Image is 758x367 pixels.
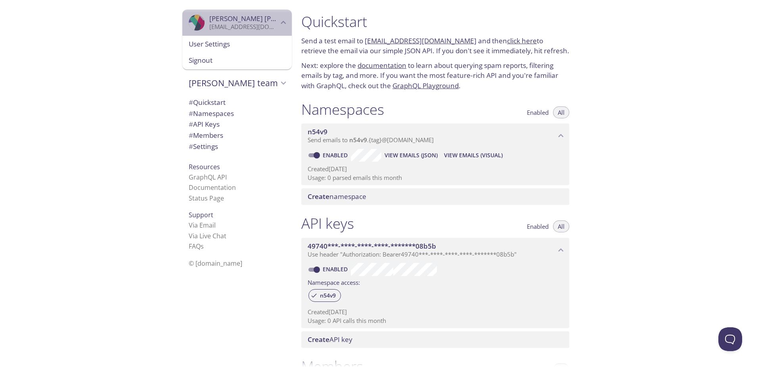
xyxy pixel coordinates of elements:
a: click here [507,36,537,45]
div: n54v9 namespace [301,124,569,148]
h1: Quickstart [301,13,569,31]
span: API key [308,335,352,344]
div: Create API Key [301,331,569,348]
h1: Namespaces [301,100,384,118]
div: Quickstart [182,97,292,108]
p: Created [DATE] [308,308,563,316]
div: John Luther Dela Cruz [182,10,292,36]
span: Support [189,211,213,219]
a: [EMAIL_ADDRESS][DOMAIN_NAME] [365,36,477,45]
span: [PERSON_NAME] team [189,77,278,89]
span: n54v9 [349,136,367,144]
a: Documentation [189,183,236,192]
p: Usage: 0 parsed emails this month [308,174,563,182]
span: User Settings [189,39,285,49]
a: Enabled [322,151,351,159]
div: Create namespace [301,188,569,205]
span: s [201,242,204,251]
a: Via Email [189,221,216,230]
span: API Keys [189,120,220,129]
span: Settings [189,142,218,151]
span: View Emails (JSON) [385,151,438,160]
button: All [553,220,569,232]
span: # [189,142,193,151]
div: John Luther's team [182,73,292,93]
button: View Emails (JSON) [381,149,441,162]
a: FAQ [189,242,204,251]
a: Via Live Chat [189,232,226,240]
span: # [189,109,193,118]
button: Enabled [522,106,553,118]
div: Signout [182,52,292,70]
a: Enabled [322,265,351,273]
span: namespace [308,192,366,201]
div: n54v9 [308,289,341,302]
span: n54v9 [308,127,327,136]
h1: API keys [301,214,354,232]
span: [PERSON_NAME] [PERSON_NAME] [209,14,318,23]
p: Usage: 0 API calls this month [308,317,563,325]
a: documentation [358,61,406,70]
span: Members [189,131,223,140]
span: n54v9 [315,292,341,299]
a: GraphQL Playground [392,81,459,90]
button: View Emails (Visual) [441,149,506,162]
span: View Emails (Visual) [444,151,503,160]
span: Send emails to . {tag} @[DOMAIN_NAME] [308,136,434,144]
div: User Settings [182,36,292,52]
p: [EMAIL_ADDRESS][DOMAIN_NAME] [209,23,278,31]
span: Namespaces [189,109,234,118]
span: Resources [189,162,220,171]
p: Created [DATE] [308,165,563,173]
label: Namespace access: [308,276,360,288]
span: Quickstart [189,98,226,107]
button: Enabled [522,220,553,232]
span: # [189,120,193,129]
span: # [189,131,193,140]
div: Members [182,130,292,141]
span: # [189,98,193,107]
a: Status Page [189,194,224,203]
div: Namespaces [182,108,292,119]
iframe: Help Scout Beacon - Open [718,327,742,351]
p: Next: explore the to learn about querying spam reports, filtering emails by tag, and more. If you... [301,60,569,91]
button: All [553,106,569,118]
p: Send a test email to and then to retrieve the email via our simple JSON API. If you don't see it ... [301,36,569,56]
span: Create [308,335,329,344]
a: GraphQL API [189,173,227,182]
span: © [DOMAIN_NAME] [189,259,242,268]
div: Team Settings [182,141,292,152]
span: Signout [189,55,285,66]
span: Create [308,192,329,201]
div: API Keys [182,119,292,130]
